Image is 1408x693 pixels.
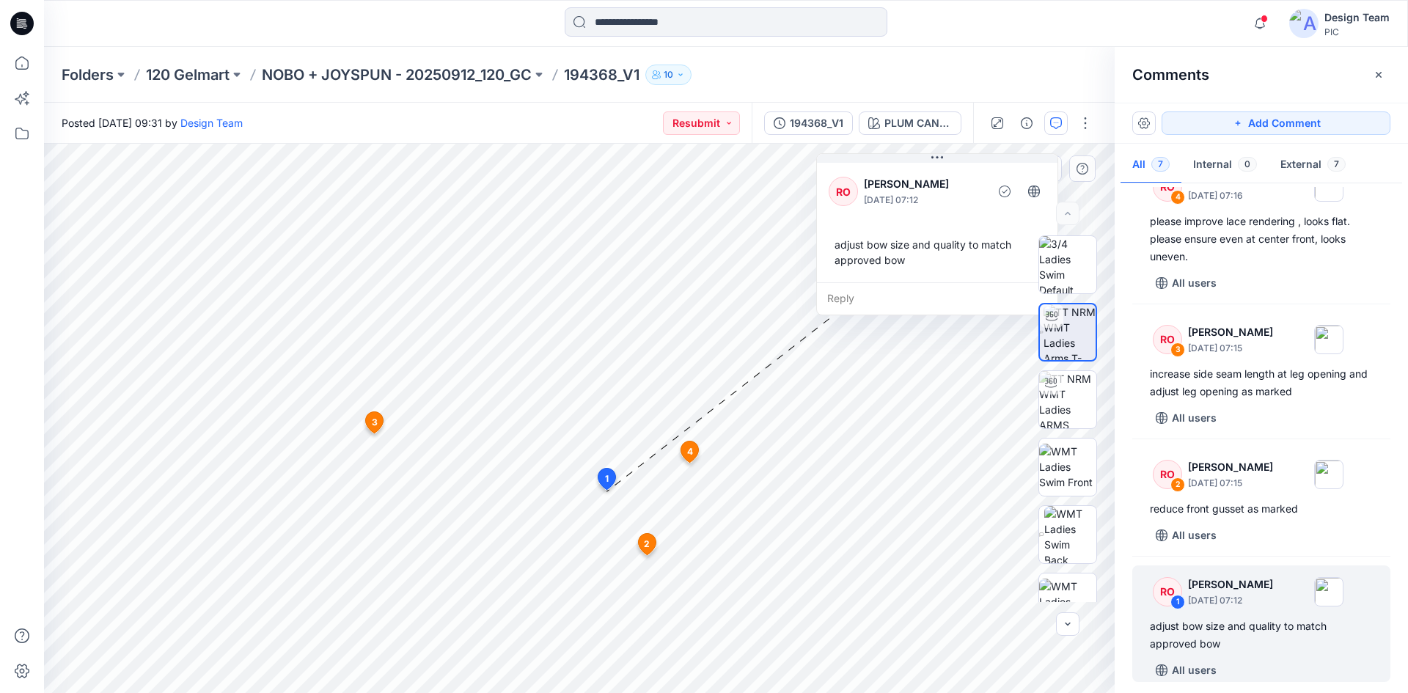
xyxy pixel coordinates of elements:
[1170,342,1185,357] div: 3
[1150,524,1222,547] button: All users
[564,65,639,85] p: 194368_V1
[864,175,983,193] p: [PERSON_NAME]
[1172,409,1217,427] p: All users
[1153,460,1182,489] div: RO
[1153,325,1182,354] div: RO
[1150,500,1373,518] div: reduce front gusset as marked
[1132,66,1209,84] h2: Comments
[1170,190,1185,205] div: 4
[262,65,532,85] a: NOBO + JOYSPUN - 20250912_120_GC
[764,111,853,135] button: 194368_V1
[1150,659,1222,682] button: All users
[1121,147,1181,184] button: All
[1172,527,1217,544] p: All users
[605,472,609,485] span: 1
[1188,341,1273,356] p: [DATE] 07:15
[1170,595,1185,609] div: 1
[1150,406,1222,430] button: All users
[1150,617,1373,653] div: adjust bow size and quality to match approved bow
[1044,304,1096,360] img: TT NRM WMT Ladies Arms T-POSE
[1289,9,1319,38] img: avatar
[1150,213,1373,265] div: please improve lace rendering , looks flat. please ensure even at center front, looks uneven.
[62,65,114,85] a: Folders
[180,117,243,129] a: Design Team
[1181,147,1269,184] button: Internal
[1039,579,1096,625] img: WMT Ladies Swim Left
[645,65,692,85] button: 10
[1153,172,1182,202] div: RO
[1172,661,1217,679] p: All users
[790,115,843,131] div: 194368_V1
[1039,371,1096,428] img: TT NRM WMT Ladies ARMS DOWN
[1170,477,1185,492] div: 2
[1269,147,1357,184] button: External
[1324,26,1390,37] div: PIC
[817,282,1057,315] div: Reply
[864,193,983,208] p: [DATE] 07:12
[859,111,961,135] button: PLUM CANDY
[1039,236,1096,293] img: 3/4 Ladies Swim Default
[1039,444,1096,490] img: WMT Ladies Swim Front
[1150,365,1373,400] div: increase side seam length at leg opening and adjust leg opening as marked
[1188,458,1273,476] p: [PERSON_NAME]
[1015,111,1038,135] button: Details
[1188,576,1273,593] p: [PERSON_NAME]
[1188,323,1273,341] p: [PERSON_NAME]
[1172,274,1217,292] p: All users
[372,416,378,429] span: 3
[1327,157,1346,172] span: 7
[1044,506,1096,563] img: WMT Ladies Swim Back
[1153,577,1182,606] div: RO
[644,538,650,551] span: 2
[62,115,243,131] span: Posted [DATE] 09:31 by
[1151,157,1170,172] span: 7
[146,65,230,85] a: 120 Gelmart
[1188,476,1273,491] p: [DATE] 07:15
[1188,188,1273,203] p: [DATE] 07:16
[829,177,858,206] div: RO
[1150,271,1222,295] button: All users
[884,115,952,131] div: PLUM CANDY
[1324,9,1390,26] div: Design Team
[687,445,693,458] span: 4
[829,231,1046,274] div: adjust bow size and quality to match approved bow
[1238,157,1257,172] span: 0
[1162,111,1390,135] button: Add Comment
[1188,593,1273,608] p: [DATE] 07:12
[664,67,673,83] p: 10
